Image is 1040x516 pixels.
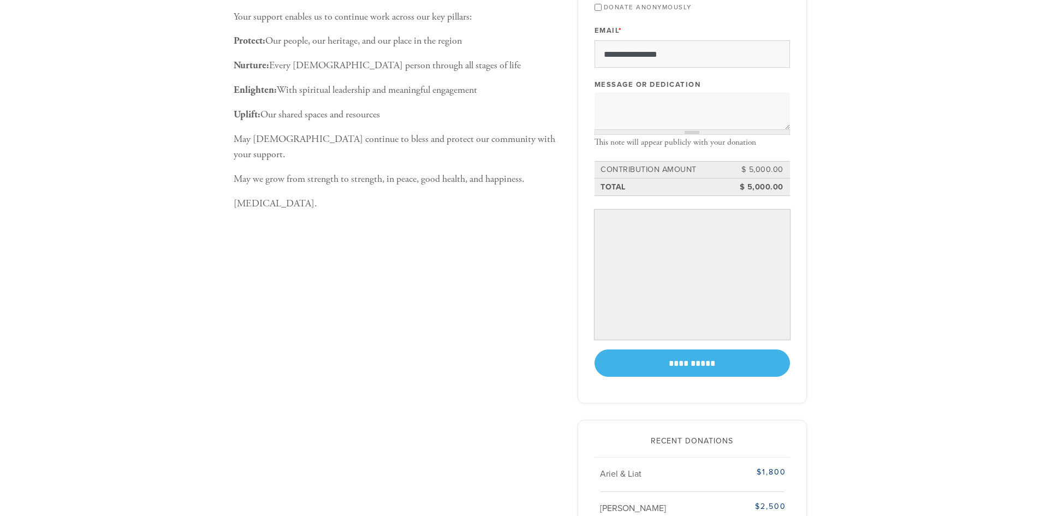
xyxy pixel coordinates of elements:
td: $ 5,000.00 [736,180,785,195]
div: $2,500 [721,501,786,512]
b: Nurture: [234,59,269,72]
label: Message or dedication [595,80,701,90]
td: $ 5,000.00 [736,162,785,177]
span: [PERSON_NAME] [600,503,666,514]
p: [MEDICAL_DATA]. [234,196,561,212]
b: Uplift: [234,108,260,121]
td: Total [599,180,736,195]
p: Our people, our heritage, and our place in the region [234,33,561,49]
label: Email [595,26,622,35]
p: With spiritual leadership and meaningful engagement [234,82,561,98]
p: Your support enables us to continue work across our key pillars: [234,9,561,25]
span: This field is required. [619,26,622,35]
label: Donate Anonymously [604,3,692,11]
p: May [DEMOGRAPHIC_DATA] continue to bless and protect our community with your support. [234,132,561,163]
p: Our shared spaces and resources [234,107,561,123]
p: Every [DEMOGRAPHIC_DATA] person through all stages of life [234,58,561,74]
b: Protect: [234,34,265,47]
iframe: Secure payment input frame [597,212,788,337]
div: This note will appear publicly with your donation [595,138,790,147]
div: $1,800 [721,466,786,478]
span: Ariel & Liat [600,468,641,479]
td: Contribution Amount [599,162,736,177]
h2: Recent Donations [595,437,790,446]
b: Enlighten: [234,84,277,96]
p: May we grow from strength to strength, in peace, good health, and happiness. [234,171,561,187]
